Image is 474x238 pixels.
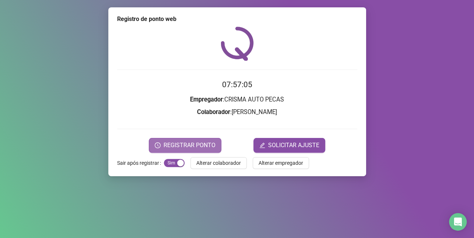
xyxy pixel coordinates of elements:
[259,142,265,148] span: edit
[221,26,254,61] img: QRPoint
[259,159,303,167] span: Alterar empregador
[197,109,230,116] strong: Colaborador
[117,157,164,169] label: Sair após registrar
[268,141,319,150] span: SOLICITAR AJUSTE
[253,157,309,169] button: Alterar empregador
[149,138,221,153] button: REGISTRAR PONTO
[190,157,247,169] button: Alterar colaborador
[449,213,467,231] div: Open Intercom Messenger
[155,142,161,148] span: clock-circle
[222,80,252,89] time: 07:57:05
[164,141,215,150] span: REGISTRAR PONTO
[190,96,223,103] strong: Empregador
[117,107,357,117] h3: : [PERSON_NAME]
[117,15,357,24] div: Registro de ponto web
[196,159,241,167] span: Alterar colaborador
[117,95,357,104] h3: : CRISMA AUTO PECAS
[253,138,325,153] button: editSOLICITAR AJUSTE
